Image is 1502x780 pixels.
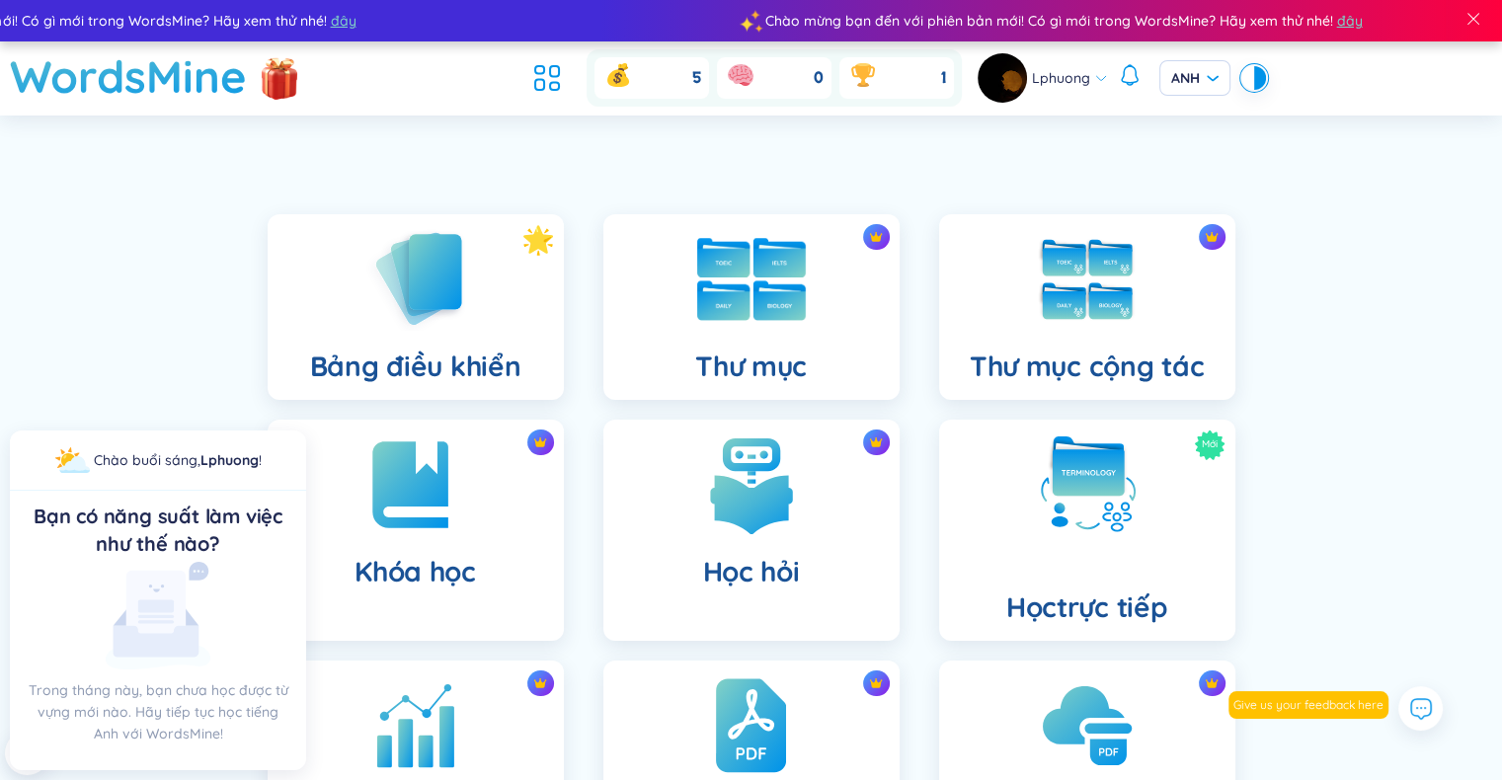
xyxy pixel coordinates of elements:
img: flashSalesIcon.a7f4f837.png [260,47,299,107]
font: Học [1006,589,1057,624]
a: biểu tượng vương miệnHọc hỏi [584,420,919,641]
font: Khóa học [355,554,476,588]
font: Thư mục cộng tác [970,349,1205,383]
font: Trong tháng này, bạn chưa học được từ vựng mới nào. Hãy tiếp tục học tiếng Anh với WordsMine! [29,681,288,742]
font: WordsMine [10,48,247,104]
font: ANH [1171,69,1200,87]
font: đây [329,12,355,30]
img: biểu tượng vương miện [869,435,883,449]
a: MớiHọctrực tiếp [919,420,1255,641]
img: biểu tượng vương miện [1205,230,1219,244]
a: biểu tượng vương miệnKhóa học [248,420,584,641]
a: biểu tượng vương miệnThư mục [584,214,919,400]
font: Chào buổi sáng [94,451,198,469]
font: đây [1335,12,1361,30]
font: Mới [1202,437,1218,450]
img: biểu tượng vương miện [533,435,547,449]
font: 1 [941,67,946,89]
span: ANH [1171,68,1219,88]
img: biểu tượng vương miện [1205,676,1219,690]
a: WordsMine [10,41,247,112]
a: Lphuong [200,451,259,469]
font: , [198,451,200,469]
img: biểu tượng vương miện [533,676,547,690]
a: Bảng điều khiển [248,214,584,400]
font: 5 [692,67,701,89]
font: ! [259,451,262,469]
img: biểu tượng vương miện [869,230,883,244]
font: Thư mục [695,349,807,383]
font: 0 [814,67,824,89]
font: trực tiếp [1057,589,1167,624]
font: Chào mừng bạn đến với phiên bản mới! Có gì mới trong WordsMine? Hãy xem thử nhé! [763,12,1331,30]
img: biểu tượng vương miện [869,676,883,690]
a: hình đại diện [978,53,1032,103]
font: Lphuong [1032,69,1090,87]
a: biểu tượng vương miệnThư mục cộng tác [919,214,1255,400]
font: Bảng điều khiển [310,349,521,383]
font: Học hỏi [702,554,799,588]
img: hình đại diện [978,53,1027,103]
font: Bạn có năng suất làm việc như thế nào? [34,504,282,556]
